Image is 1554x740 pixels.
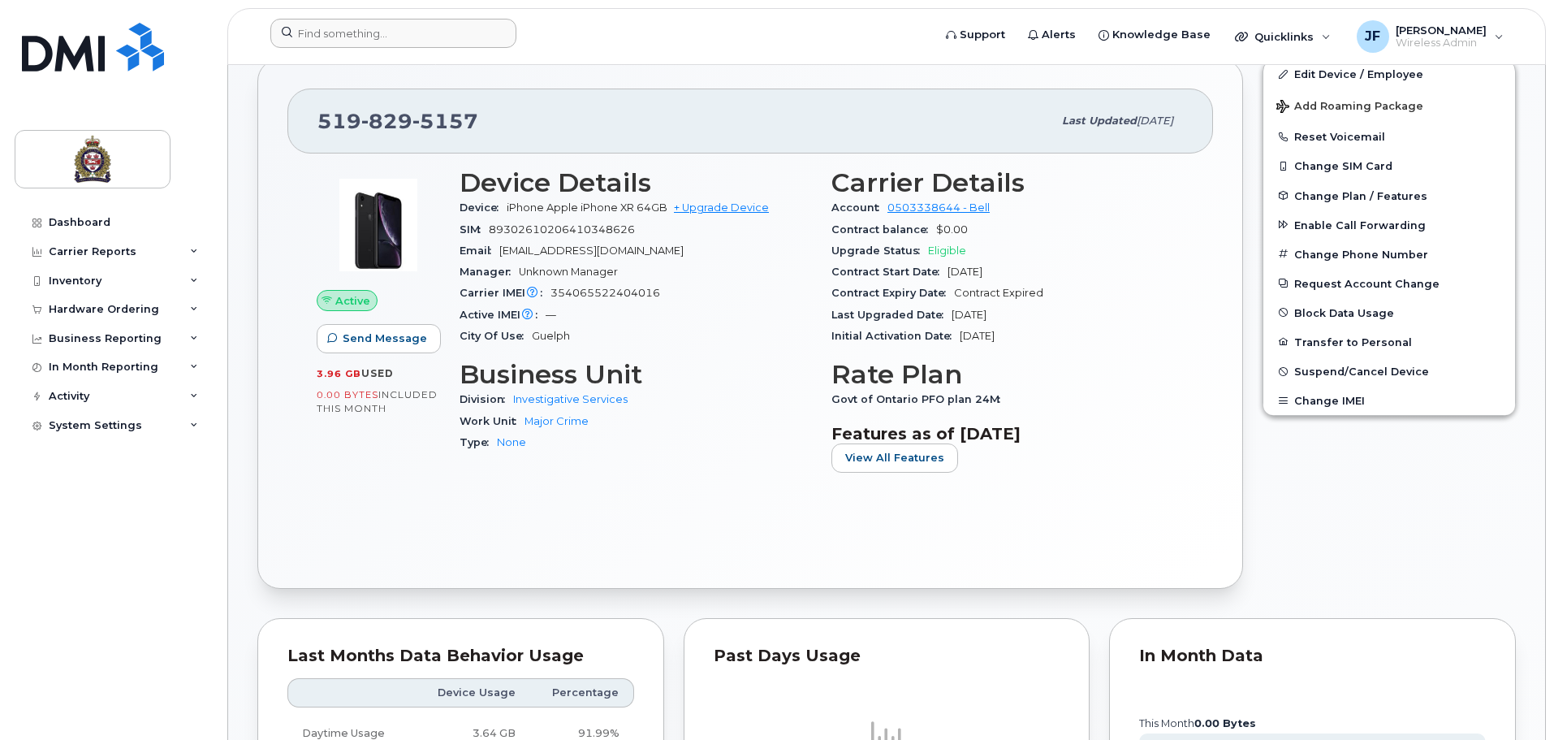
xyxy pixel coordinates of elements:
span: Active IMEI [460,309,546,321]
th: Percentage [530,678,634,708]
button: Change IMEI [1263,386,1515,415]
span: 829 [361,109,412,133]
span: Manager [460,266,519,278]
span: Eligible [928,245,966,257]
span: Contract balance [831,223,936,236]
button: Add Roaming Package [1263,89,1515,122]
span: Enable Call Forwarding [1294,219,1426,231]
span: Knowledge Base [1112,27,1211,43]
div: Quicklinks [1224,20,1342,53]
span: [DATE] [952,309,986,321]
button: Transfer to Personal [1263,327,1515,357]
button: Change Phone Number [1263,240,1515,269]
span: 5157 [412,109,478,133]
span: Wireless Admin [1396,37,1487,50]
button: Enable Call Forwarding [1263,210,1515,240]
span: Contract Expiry Date [831,287,954,299]
h3: Features as of [DATE] [831,424,1184,444]
span: 354065522404016 [550,287,660,299]
a: 0503338644 - Bell [887,201,990,214]
tspan: 0.00 Bytes [1194,717,1256,729]
button: Send Message [317,324,441,353]
button: Change Plan / Features [1263,181,1515,210]
span: Device [460,201,507,214]
button: Block Data Usage [1263,298,1515,327]
button: Reset Voicemail [1263,122,1515,151]
span: Support [960,27,1005,43]
span: [DATE] [948,266,982,278]
span: SIM [460,223,489,236]
a: Investigative Services [513,393,628,405]
span: Send Message [343,331,427,346]
span: View All Features [845,450,944,465]
span: JF [1365,27,1380,46]
span: Unknown Manager [519,266,618,278]
span: Add Roaming Package [1276,100,1423,115]
span: Type [460,436,497,448]
div: Justin Faria [1345,20,1515,53]
span: [DATE] [960,330,995,342]
span: [PERSON_NAME] [1396,24,1487,37]
span: Quicklinks [1254,30,1314,43]
img: image20231002-3703462-1qb80zy.jpeg [330,176,427,274]
button: Change SIM Card [1263,151,1515,180]
span: Govt of Ontario PFO plan 24M [831,393,1008,405]
span: Initial Activation Date [831,330,960,342]
h3: Business Unit [460,360,812,389]
span: — [546,309,556,321]
span: Guelph [532,330,570,342]
span: 3.96 GB [317,368,361,379]
span: Upgrade Status [831,245,928,257]
span: Active [335,293,370,309]
a: Edit Device / Employee [1263,59,1515,89]
input: Find something... [270,19,516,48]
h3: Rate Plan [831,360,1184,389]
button: Request Account Change [1263,269,1515,298]
span: City Of Use [460,330,532,342]
span: Contract Start Date [831,266,948,278]
span: [DATE] [1137,115,1173,127]
a: Major Crime [524,415,589,427]
text: this month [1138,717,1256,729]
a: Support [935,19,1017,51]
span: Change Plan / Features [1294,189,1427,201]
span: Account [831,201,887,214]
span: Contract Expired [954,287,1043,299]
span: used [361,367,394,379]
button: View All Features [831,444,958,473]
th: Device Usage [415,678,530,708]
span: Email [460,245,499,257]
span: iPhone Apple iPhone XR 64GB [507,201,667,214]
div: Past Days Usage [714,648,1060,664]
span: Last Upgraded Date [831,309,952,321]
span: [EMAIL_ADDRESS][DOMAIN_NAME] [499,245,684,257]
span: Division [460,393,513,405]
span: Work Unit [460,415,524,427]
a: + Upgrade Device [674,201,769,214]
button: Suspend/Cancel Device [1263,357,1515,386]
a: None [497,436,526,448]
span: Alerts [1042,27,1076,43]
span: 89302610206410348626 [489,223,635,236]
h3: Carrier Details [831,168,1184,197]
span: $0.00 [936,223,968,236]
div: Last Months Data Behavior Usage [287,648,634,664]
span: Carrier IMEI [460,287,550,299]
span: 519 [317,109,478,133]
h3: Device Details [460,168,812,197]
a: Knowledge Base [1087,19,1222,51]
span: Suspend/Cancel Device [1294,366,1429,378]
span: Last updated [1062,115,1137,127]
span: 0.00 Bytes [317,389,378,400]
div: In Month Data [1139,648,1486,664]
a: Alerts [1017,19,1087,51]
